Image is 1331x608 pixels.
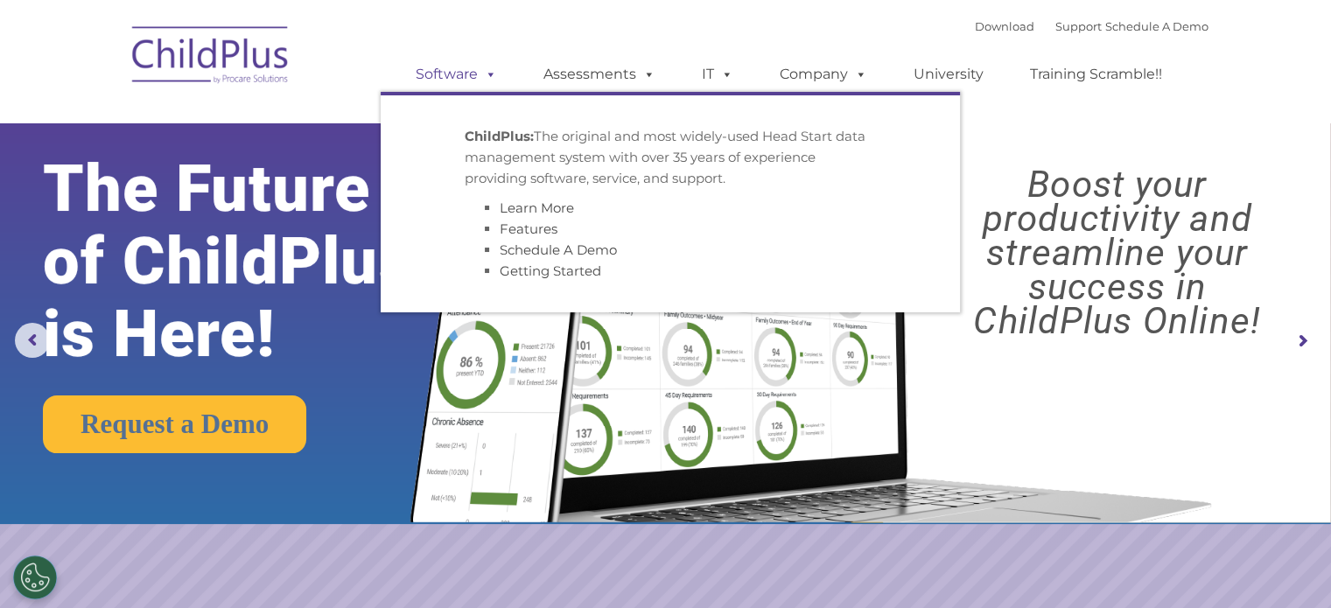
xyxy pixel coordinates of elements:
a: Schedule A Demo [500,241,617,258]
rs-layer: Boost your productivity and streamline your success in ChildPlus Online! [920,167,1314,338]
button: Cookies Settings [13,556,57,599]
a: Request a Demo [43,395,306,453]
p: The original and most widely-used Head Start data management system with over 35 years of experie... [465,126,876,189]
strong: ChildPlus: [465,128,534,144]
a: Download [975,19,1034,33]
a: Features [500,220,557,237]
a: Software [398,57,515,92]
span: Last name [243,115,297,129]
a: IT [684,57,751,92]
font: | [975,19,1208,33]
a: Support [1055,19,1102,33]
a: Learn More [500,199,574,216]
a: Schedule A Demo [1105,19,1208,33]
a: Training Scramble!! [1012,57,1180,92]
span: Phone number [243,187,318,200]
a: University [896,57,1001,92]
a: Getting Started [500,262,601,279]
a: Assessments [526,57,673,92]
a: Company [762,57,885,92]
img: ChildPlus by Procare Solutions [123,14,298,101]
rs-layer: The Future of ChildPlus is Here! [43,152,468,370]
